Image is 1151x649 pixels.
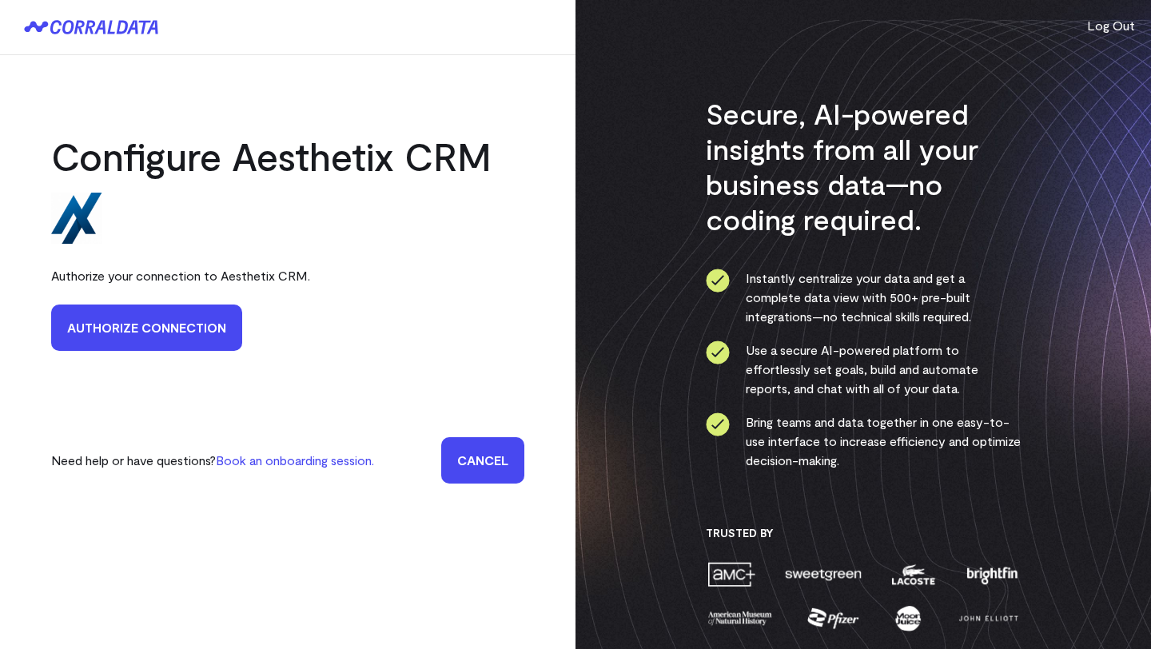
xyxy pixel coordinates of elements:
img: ico-check-circle-4b19435c.svg [706,412,730,436]
img: amnh-5afada46.png [706,604,775,632]
img: ico-check-circle-4b19435c.svg [706,340,730,364]
img: lacoste-7a6b0538.png [890,560,937,588]
a: Book an onboarding session. [216,452,374,468]
h3: Secure, AI-powered insights from all your business data—no coding required. [706,96,1022,237]
img: ico-check-circle-4b19435c.svg [706,269,730,293]
li: Use a secure AI-powered platform to effortlessly set goals, build and automate reports, and chat ... [706,340,1022,398]
img: pfizer-e137f5fc.png [806,604,861,632]
img: brightfin-a251e171.png [963,560,1021,588]
div: Authorize your connection to Aesthetix CRM. [51,257,524,295]
img: amc-0b11a8f1.png [706,560,757,588]
li: Instantly centralize your data and get a complete data view with 500+ pre-built integrations—no t... [706,269,1022,326]
img: aesthetix_crm-416afc8b.png [51,193,102,244]
li: Bring teams and data together in one easy-to-use interface to increase efficiency and optimize de... [706,412,1022,470]
img: john-elliott-25751c40.png [956,604,1021,632]
h2: Configure Aesthetix CRM [51,132,524,180]
button: Log Out [1087,16,1135,35]
a: Authorize Connection [51,305,242,351]
img: moon-juice-c312e729.png [892,604,924,632]
a: Cancel [441,437,524,484]
h3: Trusted By [706,526,1022,540]
p: Need help or have questions? [51,451,374,470]
img: sweetgreen-1d1fb32c.png [783,560,863,588]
